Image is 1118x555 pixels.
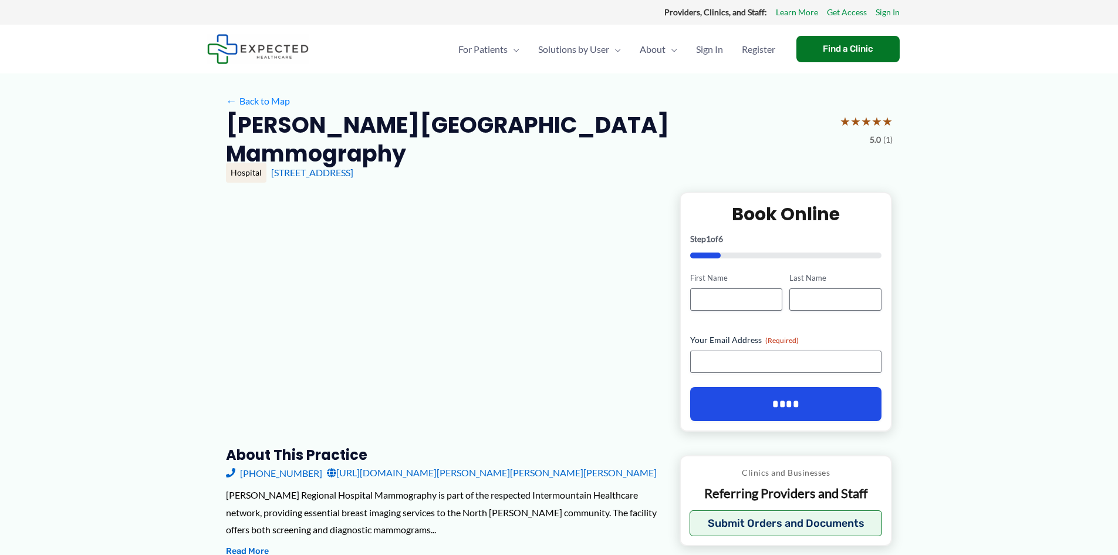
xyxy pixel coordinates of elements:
a: AboutMenu Toggle [630,29,687,70]
h3: About this practice [226,446,661,464]
span: (1) [883,132,893,147]
a: Get Access [827,5,867,20]
h2: [PERSON_NAME][GEOGRAPHIC_DATA] Mammography [226,110,830,169]
span: (Required) [765,336,799,345]
a: [URL][DOMAIN_NAME][PERSON_NAME][PERSON_NAME][PERSON_NAME] [327,464,657,482]
a: Solutions by UserMenu Toggle [529,29,630,70]
span: 1 [706,234,711,244]
h2: Book Online [690,203,882,226]
span: ★ [882,110,893,132]
span: 5.0 [870,132,881,147]
strong: Providers, Clinics, and Staff: [664,7,767,17]
span: ★ [850,110,861,132]
a: Sign In [876,5,900,20]
a: Register [732,29,785,70]
span: Sign In [696,29,723,70]
span: ★ [872,110,882,132]
nav: Primary Site Navigation [449,29,785,70]
label: Your Email Address [690,334,882,346]
span: 6 [718,234,723,244]
div: [PERSON_NAME] Regional Hospital Mammography is part of the respected Intermountain Healthcare net... [226,486,661,539]
span: ★ [840,110,850,132]
a: [STREET_ADDRESS] [271,167,353,178]
span: Solutions by User [538,29,609,70]
a: Learn More [776,5,818,20]
a: For PatientsMenu Toggle [449,29,529,70]
div: Hospital [226,163,266,183]
span: ★ [861,110,872,132]
label: First Name [690,273,782,284]
span: Menu Toggle [666,29,677,70]
p: Step of [690,235,882,243]
a: Find a Clinic [796,36,900,62]
img: Expected Healthcare Logo - side, dark font, small [207,34,309,64]
a: Sign In [687,29,732,70]
a: [PHONE_NUMBER] [226,464,322,482]
span: Register [742,29,775,70]
a: ←Back to Map [226,92,290,110]
p: Clinics and Businesses [690,465,883,480]
button: Submit Orders and Documents [690,510,883,536]
label: Last Name [789,273,881,284]
span: For Patients [458,29,508,70]
span: ← [226,95,237,106]
p: Referring Providers and Staff [690,485,883,502]
span: Menu Toggle [609,29,621,70]
span: Menu Toggle [508,29,519,70]
span: About [640,29,666,70]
